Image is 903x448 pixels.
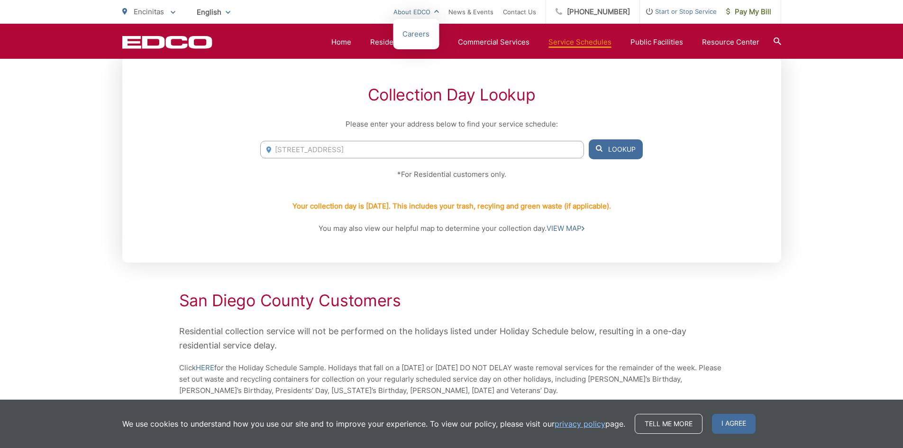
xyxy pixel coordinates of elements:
[196,362,214,374] a: HERE
[630,37,683,48] a: Public Facilities
[331,37,351,48] a: Home
[134,7,164,16] span: Encinitas
[179,362,724,396] p: Click for the Holiday Schedule Sample. Holidays that fall on a [DATE] or [DATE] DO NOT DELAY wast...
[179,324,724,353] p: Residential collection service will not be performed on the holidays listed under Holiday Schedul...
[260,119,642,130] p: Please enter your address below to find your service schedule:
[260,85,642,104] h2: Collection Day Lookup
[122,36,212,49] a: EDCD logo. Return to the homepage.
[122,418,625,430] p: We use cookies to understand how you use our site and to improve your experience. To view our pol...
[179,291,724,310] h2: San Diego County Customers
[393,6,439,18] a: About EDCO
[370,37,439,48] a: Residential Services
[260,141,584,158] input: Enter Address
[448,6,493,18] a: News & Events
[458,37,529,48] a: Commercial Services
[555,418,605,430] a: privacy policy
[547,223,584,234] a: VIEW MAP
[635,414,702,434] a: Tell me more
[712,414,756,434] span: I agree
[260,223,642,234] p: You may also view our helpful map to determine your collection day.
[190,4,237,20] span: English
[503,6,536,18] a: Contact Us
[726,6,771,18] span: Pay My Bill
[260,169,642,180] p: *For Residential customers only.
[702,37,759,48] a: Resource Center
[589,139,643,159] button: Lookup
[548,37,611,48] a: Service Schedules
[402,28,429,40] a: Careers
[292,201,611,212] p: Your collection day is [DATE]. This includes your trash, recyling and green waste (if applicable).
